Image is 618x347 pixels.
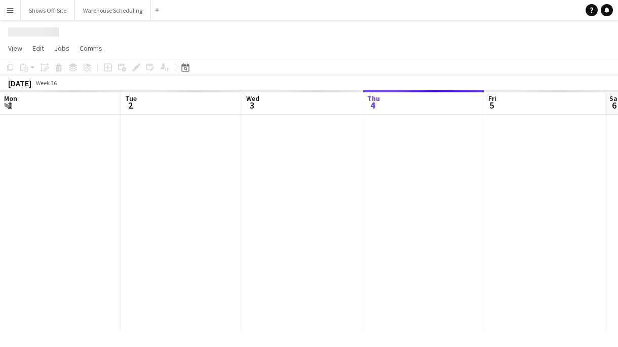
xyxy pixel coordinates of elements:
span: 2 [124,99,137,111]
div: [DATE] [8,78,31,88]
a: Edit [28,42,48,55]
a: Comms [75,42,106,55]
a: Jobs [50,42,73,55]
span: 4 [366,99,380,111]
span: Edit [32,44,44,53]
span: Jobs [54,44,69,53]
span: Wed [246,94,259,103]
button: Warehouse Scheduling [75,1,151,20]
span: Thu [367,94,380,103]
span: Week 36 [33,79,59,87]
span: View [8,44,22,53]
span: Tue [125,94,137,103]
button: Shows Off-Site [21,1,75,20]
span: Fri [488,94,496,103]
span: 5 [487,99,496,111]
span: 1 [3,99,17,111]
span: 3 [245,99,259,111]
a: View [4,42,26,55]
span: Mon [4,94,17,103]
span: Comms [80,44,102,53]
